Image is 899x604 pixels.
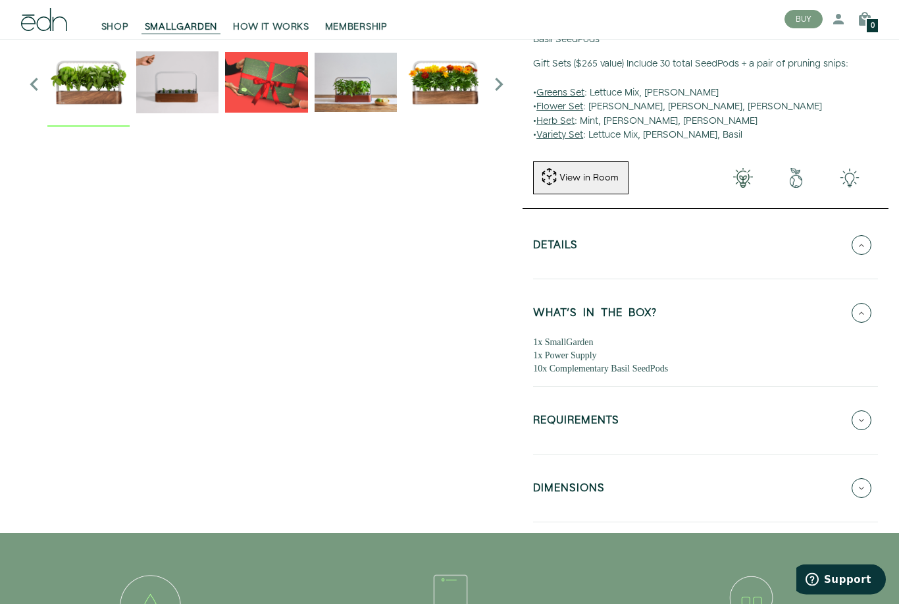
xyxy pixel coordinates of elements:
[823,169,876,188] img: edn-smallgarden-tech.png
[47,41,130,124] img: Official-EDN-SMALLGARDEN-HERB-HERO-SLV-2000px_1024x.png
[403,41,486,124] img: edn-smallgarden-marigold-hero-SLV-2000px_1024x.png
[558,172,620,185] div: View in Room
[317,5,396,34] a: MEMBERSHIP
[871,23,875,30] span: 0
[225,41,307,124] img: EMAILS_-_Holiday_21_PT1_28_9986b34a-7908-4121-b1c1-9595d1e43abe_1024x.png
[93,5,137,34] a: SHOP
[533,58,878,144] p: • : Lettuce Mix, [PERSON_NAME] • : [PERSON_NAME], [PERSON_NAME], [PERSON_NAME] • : Mint, [PERSON_...
[784,11,823,29] button: BUY
[533,466,878,512] button: DIMENSIONS
[533,162,629,195] button: View in Room
[533,290,878,337] button: WHAT'S IN THE BOX?
[136,41,218,127] div: 2 / 6
[136,41,218,124] img: edn-trim-basil.2021-09-07_14_55_24_1024x.gif
[533,483,605,499] h5: DIMENSIONS
[536,101,583,114] u: Flower Set
[769,169,823,188] img: green-earth.png
[315,41,397,124] img: edn-smallgarden-mixed-herbs-table-product-2000px_1024x.jpg
[533,337,878,376] div: 1x SmallGarden 1x Power Supply 10x Complementary Basil SeedPods
[536,87,584,100] u: Greens Set
[137,5,226,34] a: SMALLGARDEN
[233,21,309,34] span: HOW IT WORKS
[315,41,397,127] div: 4 / 6
[533,308,657,323] h5: WHAT'S IN THE BOX?
[225,5,317,34] a: HOW IT WORKS
[533,223,878,269] button: Details
[486,72,512,98] i: Next slide
[716,169,769,188] img: 001-light-bulb.png
[47,41,130,127] div: 1 / 6
[536,129,583,142] u: Variety Set
[533,58,848,71] b: Gift Sets ($265 value) Include 30 total SeedPods + a pair of pruning snips:
[101,21,129,34] span: SHOP
[403,41,486,127] div: 5 / 6
[325,21,388,34] span: MEMBERSHIP
[533,240,578,256] h5: Details
[21,72,47,98] i: Previous slide
[533,398,878,444] button: REQUIREMENTS
[796,564,886,597] iframe: Opens a widget where you can find more information
[145,21,218,34] span: SMALLGARDEN
[533,416,619,431] h5: REQUIREMENTS
[536,115,575,128] u: Herb Set
[225,41,307,127] div: 3 / 6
